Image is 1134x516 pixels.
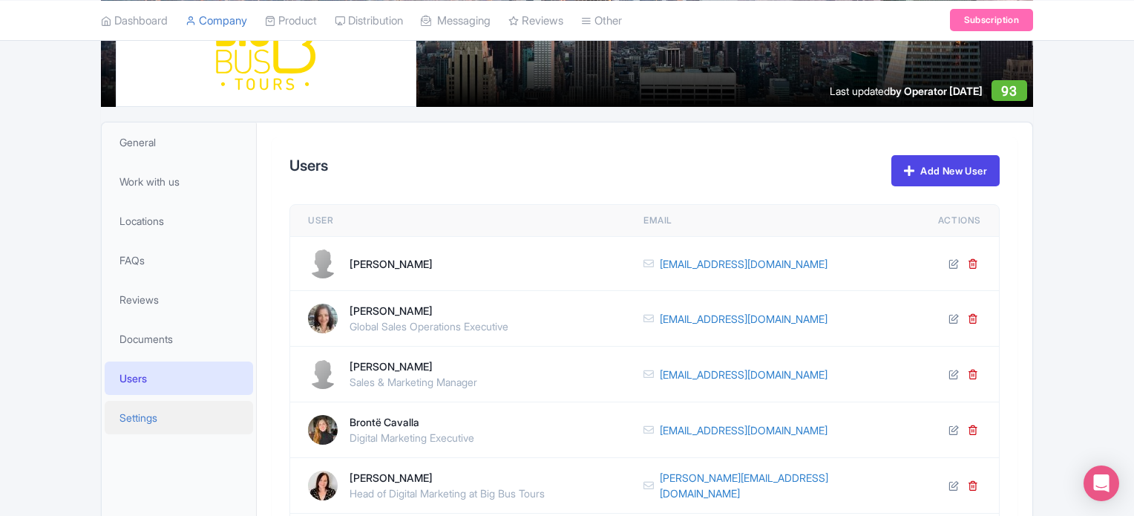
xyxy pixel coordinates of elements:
[290,205,626,237] th: User
[1001,83,1017,99] span: 93
[119,252,145,268] span: FAQs
[350,374,477,390] div: Sales & Marketing Manager
[660,422,827,438] a: [EMAIL_ADDRESS][DOMAIN_NAME]
[904,205,999,237] th: Actions
[105,165,253,198] a: Work with us
[105,125,253,159] a: General
[119,370,147,386] span: Users
[350,256,433,272] div: [PERSON_NAME]
[626,205,904,237] th: Email
[289,157,328,174] h2: Users
[1084,466,1119,501] div: Open Intercom Messenger
[119,292,159,307] span: Reviews
[119,174,180,189] span: Work with us
[660,470,886,501] a: [PERSON_NAME][EMAIL_ADDRESS][DOMAIN_NAME]
[146,15,385,94] img: azdgtpjuyitt00k4zwfq.svg
[660,311,827,327] a: [EMAIL_ADDRESS][DOMAIN_NAME]
[660,256,827,272] a: [EMAIL_ADDRESS][DOMAIN_NAME]
[105,283,253,316] a: Reviews
[105,204,253,238] a: Locations
[660,367,827,382] a: [EMAIL_ADDRESS][DOMAIN_NAME]
[350,470,545,486] div: [PERSON_NAME]
[105,401,253,434] a: Settings
[119,410,157,425] span: Settings
[891,155,1000,186] a: Add New User
[890,85,983,97] span: by Operator [DATE]
[350,303,508,319] div: [PERSON_NAME]
[350,430,474,445] div: Digital Marketing Executive
[350,359,477,374] div: [PERSON_NAME]
[350,414,474,430] div: Brontë Cavalla
[350,319,508,334] div: Global Sales Operations Executive
[105,362,253,395] a: Users
[119,213,164,229] span: Locations
[119,331,173,347] span: Documents
[350,486,545,501] div: Head of Digital Marketing at Big Bus Tours
[950,9,1033,31] a: Subscription
[105,322,253,356] a: Documents
[119,134,156,150] span: General
[830,83,983,99] div: Last updated
[105,244,253,277] a: FAQs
